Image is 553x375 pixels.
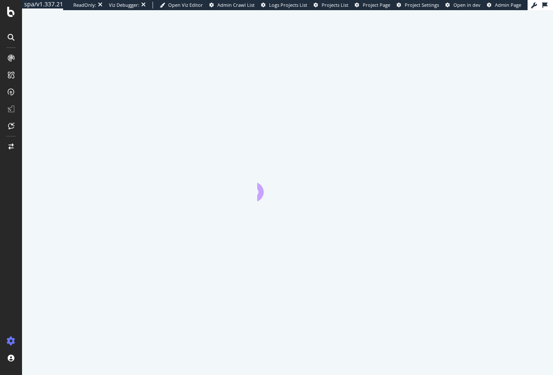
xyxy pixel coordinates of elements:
[168,2,203,8] span: Open Viz Editor
[217,2,255,8] span: Admin Crawl List
[73,2,96,8] div: ReadOnly:
[322,2,348,8] span: Projects List
[257,171,318,201] div: animation
[495,2,521,8] span: Admin Page
[314,2,348,8] a: Projects List
[355,2,390,8] a: Project Page
[261,2,307,8] a: Logs Projects List
[209,2,255,8] a: Admin Crawl List
[445,2,481,8] a: Open in dev
[405,2,439,8] span: Project Settings
[109,2,139,8] div: Viz Debugger:
[269,2,307,8] span: Logs Projects List
[160,2,203,8] a: Open Viz Editor
[363,2,390,8] span: Project Page
[453,2,481,8] span: Open in dev
[487,2,521,8] a: Admin Page
[397,2,439,8] a: Project Settings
